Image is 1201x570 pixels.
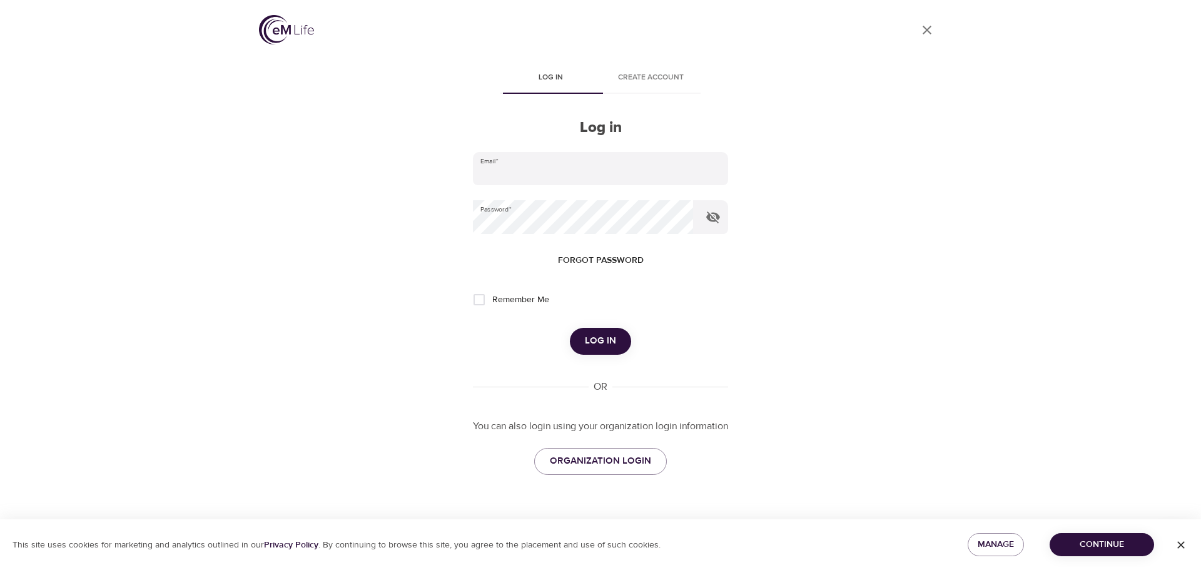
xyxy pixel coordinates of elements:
[473,119,728,137] h2: Log in
[473,419,728,434] p: You can also login using your organization login information
[259,15,314,44] img: logo
[912,15,942,45] a: close
[492,293,549,307] span: Remember Me
[1050,533,1154,556] button: Continue
[534,448,667,474] a: ORGANIZATION LOGIN
[589,380,612,394] div: OR
[558,253,644,268] span: Forgot password
[264,539,318,551] a: Privacy Policy
[570,328,631,354] button: Log in
[1060,537,1144,552] span: Continue
[508,71,593,84] span: Log in
[473,64,728,94] div: disabled tabs example
[550,453,651,469] span: ORGANIZATION LOGIN
[978,537,1014,552] span: Manage
[553,249,649,272] button: Forgot password
[968,533,1024,556] button: Manage
[608,71,693,84] span: Create account
[585,333,616,349] span: Log in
